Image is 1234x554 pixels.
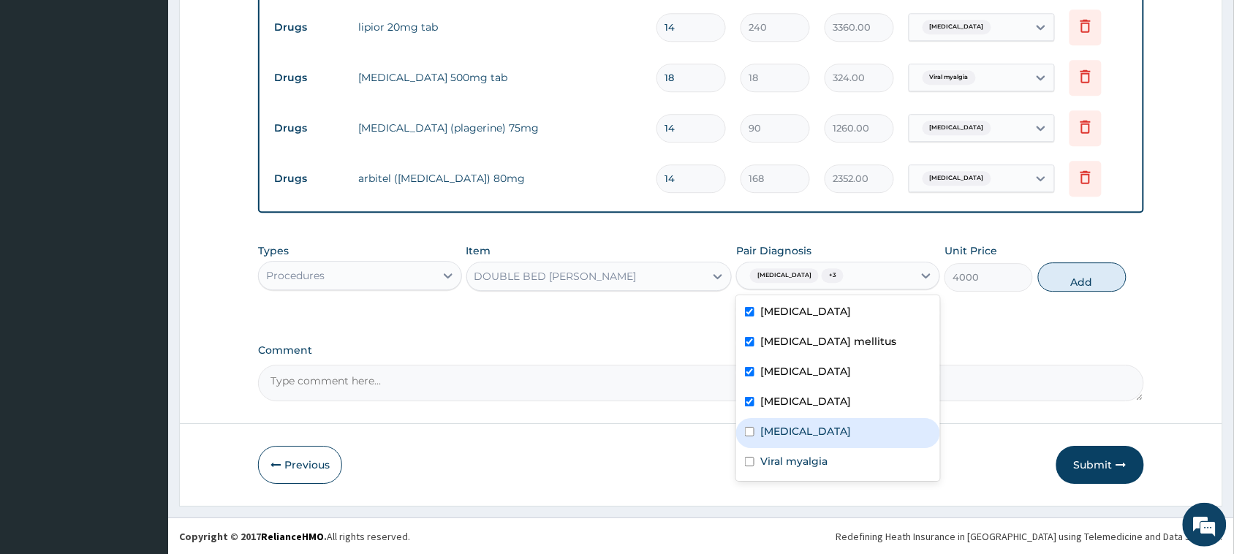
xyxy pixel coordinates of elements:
span: [MEDICAL_DATA] [923,121,991,135]
label: Unit Price [945,243,997,258]
button: Add [1038,262,1127,292]
td: lipior 20mg tab [351,12,649,42]
td: Drugs [267,165,351,192]
span: + 3 [822,268,844,283]
td: [MEDICAL_DATA] (plagerine) 75mg [351,113,649,143]
button: Previous [258,446,342,484]
div: Redefining Heath Insurance in [GEOGRAPHIC_DATA] using Telemedicine and Data Science! [836,529,1223,544]
textarea: Type your message and hit 'Enter' [7,399,279,450]
label: [MEDICAL_DATA] mellitus [760,334,896,349]
td: Drugs [267,14,351,41]
span: [MEDICAL_DATA] [923,20,991,34]
label: [MEDICAL_DATA] [760,364,851,379]
strong: Copyright © 2017 . [179,530,327,543]
label: Viral myalgia [760,454,828,468]
label: Item [466,243,491,258]
label: [MEDICAL_DATA] [760,394,851,409]
td: [MEDICAL_DATA] 500mg tab [351,63,649,92]
div: Minimize live chat window [240,7,275,42]
span: [MEDICAL_DATA] [923,171,991,186]
button: Submit [1056,446,1144,484]
img: d_794563401_company_1708531726252_794563401 [27,73,59,110]
label: Comment [258,344,1144,357]
label: [MEDICAL_DATA] [760,424,851,439]
label: Pair Diagnosis [736,243,811,258]
td: Drugs [267,64,351,91]
label: Types [258,245,289,257]
span: We're online! [85,184,202,332]
div: DOUBLE BED [PERSON_NAME] [474,269,637,284]
td: Drugs [267,115,351,142]
a: RelianceHMO [261,530,324,543]
label: [MEDICAL_DATA] [760,304,851,319]
span: [MEDICAL_DATA] [750,268,819,283]
span: Viral myalgia [923,70,976,85]
div: Procedures [266,268,325,283]
div: Chat with us now [76,82,246,101]
td: arbitel ([MEDICAL_DATA]) 80mg [351,164,649,193]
